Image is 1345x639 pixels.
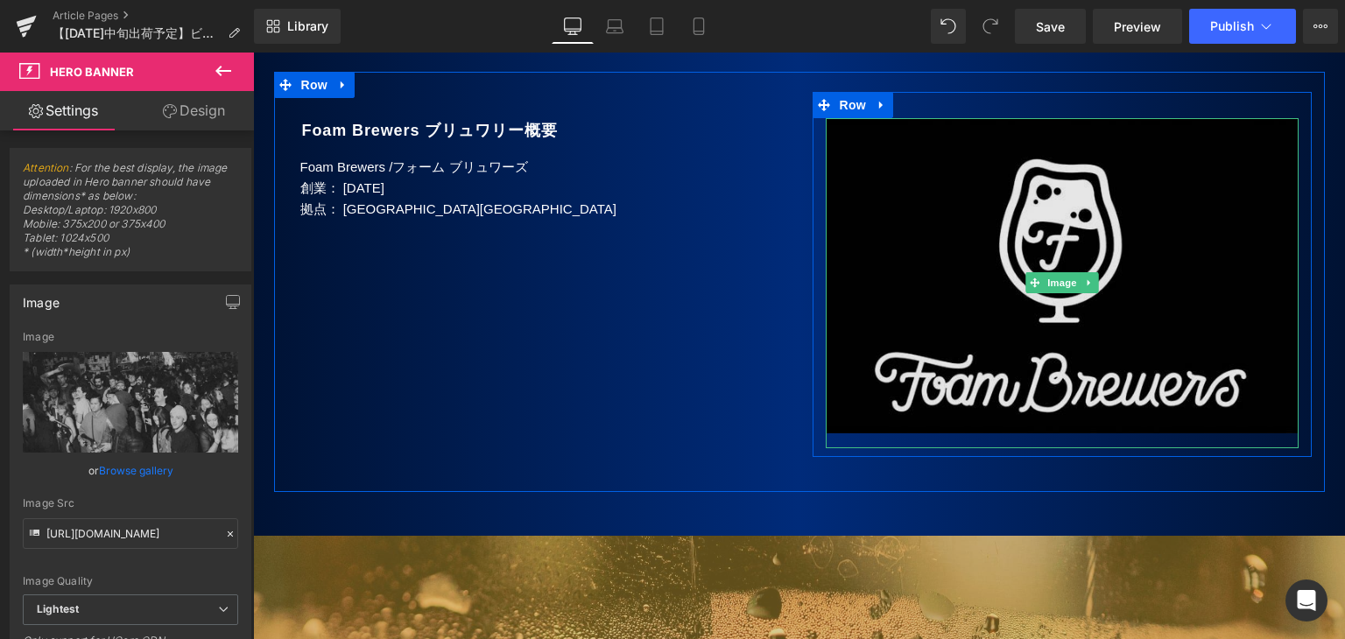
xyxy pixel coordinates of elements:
[23,518,238,549] input: Link
[99,455,173,486] a: Browse gallery
[1303,9,1338,44] button: More
[1210,19,1254,33] span: Publish
[50,65,134,79] span: Hero Banner
[23,497,238,509] div: Image Src
[37,602,79,615] b: Lightest
[53,9,254,23] a: Article Pages
[23,285,60,310] div: Image
[1285,579,1327,621] div: Open Intercom Messenger
[1036,18,1065,36] span: Save
[23,331,238,343] div: Image
[617,39,640,66] a: Expand / Collapse
[287,18,328,34] span: Library
[49,69,305,87] b: Foam Brewers ブリュワリー概要
[1114,18,1161,36] span: Preview
[254,9,341,44] a: New Library
[23,161,238,270] span: : For the best display, the image uploaded in Hero banner should have dimensions* as below: Deskt...
[139,107,274,122] span: フォーム ブリュワーズ
[23,461,238,480] div: or
[1189,9,1296,44] button: Publish
[636,9,678,44] a: Tablet
[23,575,238,587] div: Image Quality
[973,9,1008,44] button: Redo
[827,220,845,241] a: Expand / Collapse
[47,125,520,146] p: 創業： [DATE]
[79,19,102,46] a: Expand / Collapse
[594,9,636,44] a: Laptop
[23,161,69,174] a: Attention
[44,19,79,46] span: Row
[931,9,966,44] button: Undo
[1093,9,1182,44] a: Preview
[678,9,720,44] a: Mobile
[53,26,221,40] span: 【[DATE]中旬出荷予定】ビールに寄り添う美しい泡が物語るいくつもの調和『Foam Brewers』
[582,39,617,66] span: Row
[130,91,257,130] a: Design
[47,146,520,167] p: 拠点： [GEOGRAPHIC_DATA][GEOGRAPHIC_DATA]
[791,220,827,241] span: Image
[47,104,520,125] p: Foam Brewers /
[552,9,594,44] a: Desktop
